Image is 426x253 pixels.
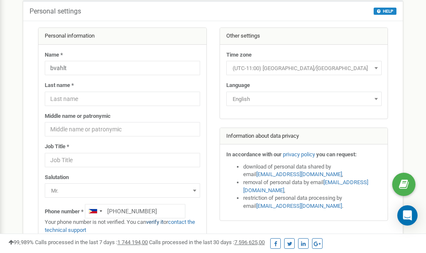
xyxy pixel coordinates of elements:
[45,92,200,106] input: Last name
[45,153,200,167] input: Job Title
[45,82,74,90] label: Last name *
[243,179,368,193] a: [EMAIL_ADDRESS][DOMAIN_NAME]
[149,239,265,245] span: Calls processed in the last 30 days :
[45,51,63,59] label: Name *
[226,51,252,59] label: Time zone
[45,219,195,233] a: contact the technical support
[35,239,148,245] span: Calls processed in the last 7 days :
[243,163,382,179] li: download of personal data shared by email ,
[38,28,206,45] div: Personal information
[45,174,69,182] label: Salutation
[283,151,315,158] a: privacy policy
[243,194,382,210] li: restriction of personal data processing by email .
[226,151,282,158] strong: In accordance with our
[85,204,185,218] input: +1-800-555-55-55
[146,219,163,225] a: verify it
[45,143,69,151] label: Job Title *
[256,171,342,177] a: [EMAIL_ADDRESS][DOMAIN_NAME]
[229,63,379,74] span: (UTC-11:00) Pacific/Midway
[220,28,388,45] div: Other settings
[256,203,342,209] a: [EMAIL_ADDRESS][DOMAIN_NAME]
[243,179,382,194] li: removal of personal data by email ,
[226,82,250,90] label: Language
[45,122,200,136] input: Middle name or patronymic
[117,239,148,245] u: 1 744 194,00
[374,8,396,15] button: HELP
[316,151,357,158] strong: you can request:
[45,112,111,120] label: Middle name or patronymic
[30,8,81,15] h5: Personal settings
[226,61,382,75] span: (UTC-11:00) Pacific/Midway
[45,208,84,216] label: Phone number *
[229,93,379,105] span: English
[45,183,200,198] span: Mr.
[8,239,34,245] span: 99,989%
[397,205,418,226] div: Open Intercom Messenger
[220,128,388,145] div: Information about data privacy
[45,61,200,75] input: Name
[45,218,200,234] p: Your phone number is not verified. You can or
[226,92,382,106] span: English
[48,185,197,197] span: Mr.
[85,204,105,218] div: Telephone country code
[234,239,265,245] u: 7 596 625,00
